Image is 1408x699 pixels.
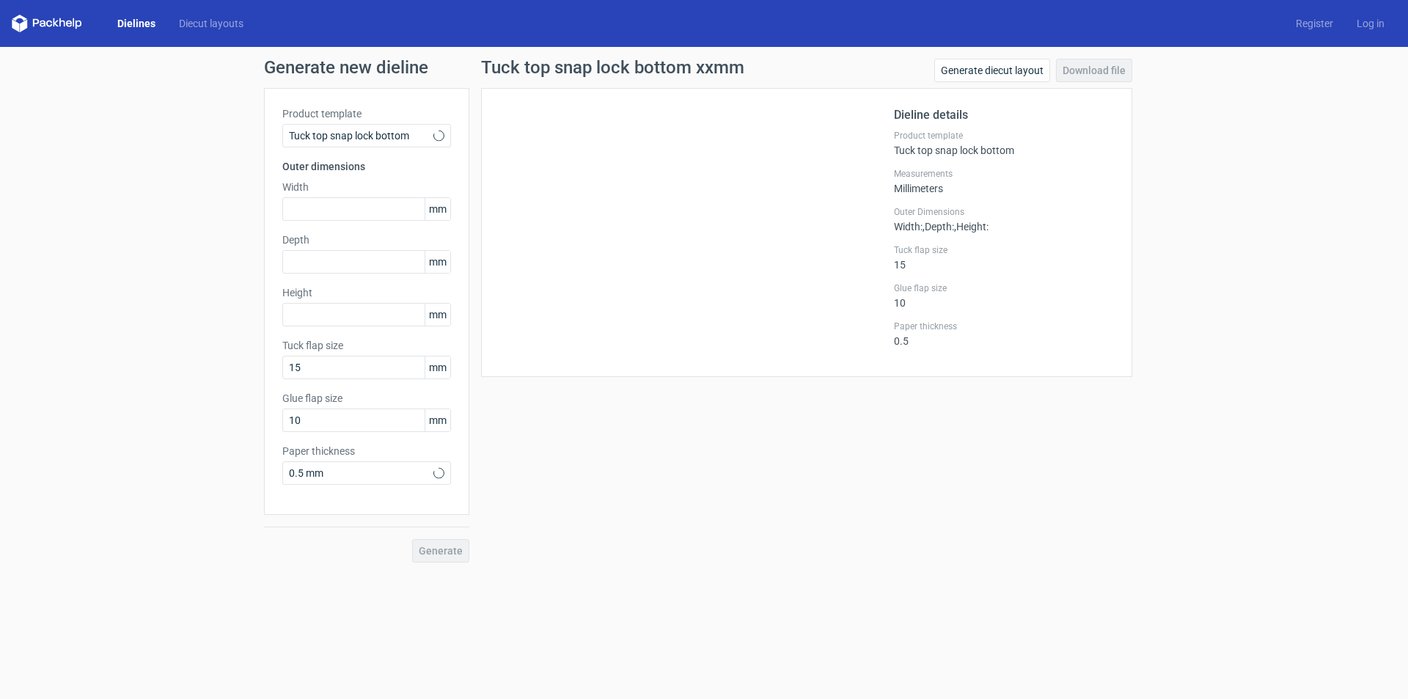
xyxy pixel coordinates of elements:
label: Product template [894,130,1114,142]
div: 10 [894,282,1114,309]
label: Glue flap size [894,282,1114,294]
div: Millimeters [894,168,1114,194]
span: Width : [894,221,923,233]
span: mm [425,409,450,431]
div: 15 [894,244,1114,271]
span: , Height : [954,221,989,233]
span: , Depth : [923,221,954,233]
label: Width [282,180,451,194]
label: Paper thickness [282,444,451,458]
span: mm [425,356,450,378]
a: Generate diecut layout [934,59,1050,82]
span: mm [425,304,450,326]
label: Glue flap size [282,391,451,406]
label: Tuck flap size [282,338,451,353]
span: Tuck top snap lock bottom [289,128,433,143]
h3: Outer dimensions [282,159,451,174]
div: Tuck top snap lock bottom [894,130,1114,156]
span: 0.5 mm [289,466,433,480]
a: Log in [1345,16,1396,31]
label: Paper thickness [894,321,1114,332]
a: Dielines [106,16,167,31]
label: Height [282,285,451,300]
label: Depth [282,233,451,247]
label: Tuck flap size [894,244,1114,256]
h2: Dieline details [894,106,1114,124]
h1: Generate new dieline [264,59,1144,76]
label: Product template [282,106,451,121]
label: Outer Dimensions [894,206,1114,218]
label: Measurements [894,168,1114,180]
span: mm [425,198,450,220]
a: Register [1284,16,1345,31]
div: 0.5 [894,321,1114,347]
span: mm [425,251,450,273]
a: Diecut layouts [167,16,255,31]
h1: Tuck top snap lock bottom xxmm [481,59,744,76]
